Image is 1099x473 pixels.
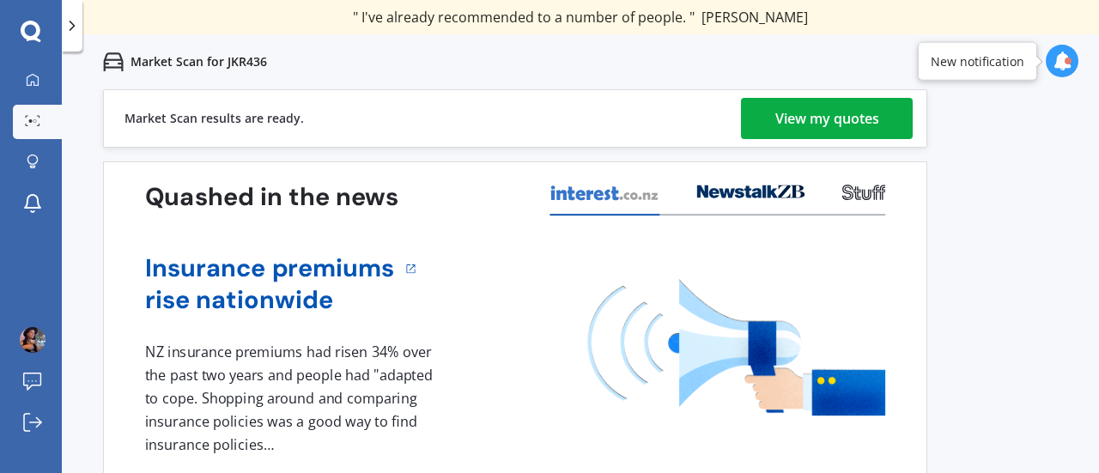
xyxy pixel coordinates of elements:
div: View my quotes [775,98,879,139]
a: rise nationwide [145,284,395,316]
div: Market Scan results are ready. [124,90,304,147]
p: Market Scan for JKR436 [131,53,267,70]
img: media image [588,279,885,415]
div: New notification [931,52,1024,70]
a: View my quotes [741,98,913,139]
div: NZ insurance premiums had risen 34% over the past two years and people had "adapted to cope. Shop... [145,341,439,456]
h3: Quashed in the news [145,181,398,213]
img: car.f15378c7a67c060ca3f3.svg [103,52,124,72]
img: picture [20,327,46,353]
a: Insurance premiums [145,252,395,284]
